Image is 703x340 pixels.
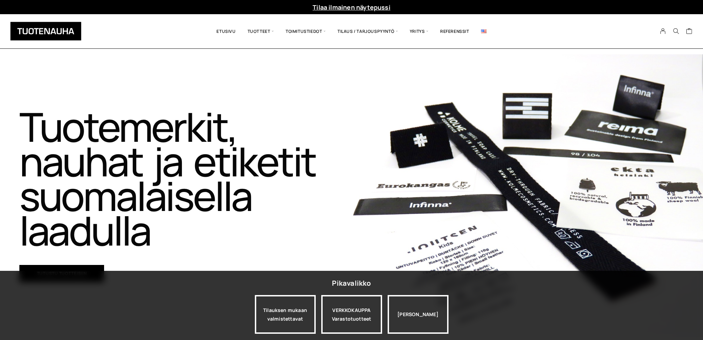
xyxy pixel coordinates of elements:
a: Tilaa ilmainen näytepussi [313,3,390,11]
a: My Account [656,28,670,34]
img: English [481,29,487,33]
div: VERKKOKAUPPA Varastotuotteet [321,295,382,334]
a: Etusivu [211,19,241,43]
a: Tilauksen mukaan valmistettavat [255,295,316,334]
a: Tutustu tuotteisiin [19,265,104,282]
a: Cart [686,28,693,36]
img: Tuotenauha Oy [10,22,81,40]
div: [PERSON_NAME] [388,295,448,334]
div: Pikavalikko [332,277,371,290]
a: Referenssit [434,19,475,43]
h1: Tuotemerkit, nauhat ja etiketit suomalaisella laadulla​ [19,109,339,248]
span: Yritys [404,19,434,43]
button: Search [669,28,683,34]
span: Toimitustiedot [280,19,332,43]
a: VERKKOKAUPPAVarastotuotteet [321,295,382,334]
span: Tuotteet [242,19,280,43]
span: Tilaus / Tarjouspyyntö [332,19,404,43]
